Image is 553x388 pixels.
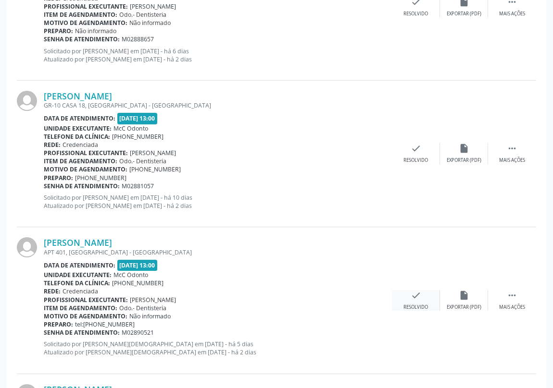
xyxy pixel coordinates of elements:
div: Mais ações [499,157,525,164]
b: Preparo: [44,27,73,35]
p: Solicitado por [PERSON_NAME] em [DATE] - há 10 dias Atualizado por [PERSON_NAME] em [DATE] - há 2... [44,194,392,210]
i: check [411,143,421,154]
span: McC Odonto [113,124,148,133]
span: [PHONE_NUMBER] [129,165,181,173]
b: Unidade executante: [44,271,112,279]
div: GR-10 CASA 18, [GEOGRAPHIC_DATA] - [GEOGRAPHIC_DATA] [44,101,392,109]
b: Motivo de agendamento: [44,312,127,320]
b: Data de atendimento: [44,114,115,122]
img: img [17,237,37,257]
span: Não informado [129,312,171,320]
b: Item de agendamento: [44,304,117,312]
i: insert_drive_file [459,143,469,154]
span: M02890521 [122,328,154,337]
div: Resolvido [403,11,428,17]
b: Item de agendamento: [44,11,117,19]
div: Exportar (PDF) [447,11,481,17]
span: [PHONE_NUMBER] [112,279,163,287]
b: Item de agendamento: [44,157,117,165]
div: APT 401, [GEOGRAPHIC_DATA] - [GEOGRAPHIC_DATA] [44,248,392,256]
span: Não informado [75,27,116,35]
b: Rede: [44,287,61,295]
b: Profissional executante: [44,149,128,157]
span: M02888657 [122,35,154,43]
b: Profissional executante: [44,296,128,304]
span: [PHONE_NUMBER] [75,174,126,182]
span: Odo.- Dentisteria [119,304,166,312]
span: Não informado [129,19,171,27]
b: Profissional executante: [44,2,128,11]
span: McC Odonto [113,271,148,279]
span: [DATE] 13:00 [117,260,158,271]
div: Mais ações [499,304,525,311]
span: M02881057 [122,182,154,190]
a: [PERSON_NAME] [44,237,112,248]
b: Preparo: [44,320,73,328]
b: Telefone da clínica: [44,133,110,141]
div: Resolvido [403,157,428,164]
p: Solicitado por [PERSON_NAME][DEMOGRAPHIC_DATA] em [DATE] - há 5 dias Atualizado por [PERSON_NAME]... [44,340,392,356]
b: Motivo de agendamento: [44,165,127,173]
span: [PHONE_NUMBER] [112,133,163,141]
div: Exportar (PDF) [447,157,481,164]
b: Senha de atendimento: [44,35,120,43]
a: [PERSON_NAME] [44,91,112,101]
span: Credenciada [63,287,98,295]
span: [PERSON_NAME] [130,296,176,304]
b: Motivo de agendamento: [44,19,127,27]
span: Credenciada [63,141,98,149]
b: Data de atendimento: [44,261,115,269]
span: [PERSON_NAME] [130,149,176,157]
b: Senha de atendimento: [44,328,120,337]
span: [DATE] 13:00 [117,113,158,124]
span: tel:[PHONE_NUMBER] [75,320,135,328]
b: Unidade executante: [44,124,112,133]
i:  [507,143,517,154]
i:  [507,290,517,301]
div: Resolvido [403,304,428,311]
b: Rede: [44,141,61,149]
b: Preparo: [44,174,73,182]
span: [PERSON_NAME] [130,2,176,11]
i: insert_drive_file [459,290,469,301]
div: Exportar (PDF) [447,304,481,311]
b: Senha de atendimento: [44,182,120,190]
b: Telefone da clínica: [44,279,110,287]
i: check [411,290,421,301]
span: Odo.- Dentisteria [119,11,166,19]
span: Odo.- Dentisteria [119,157,166,165]
div: Mais ações [499,11,525,17]
p: Solicitado por [PERSON_NAME] em [DATE] - há 6 dias Atualizado por [PERSON_NAME] em [DATE] - há 2 ... [44,47,392,63]
img: img [17,91,37,111]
